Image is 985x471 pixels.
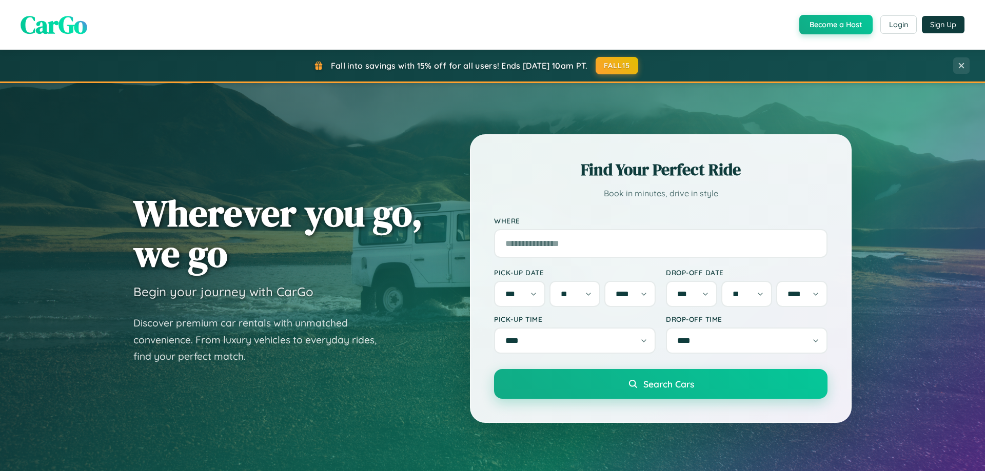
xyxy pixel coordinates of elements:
button: Become a Host [799,15,873,34]
h3: Begin your journey with CarGo [133,284,313,299]
span: Search Cars [643,378,694,390]
h2: Find Your Perfect Ride [494,158,828,181]
span: Fall into savings with 15% off for all users! Ends [DATE] 10am PT. [331,60,588,71]
label: Pick-up Date [494,268,656,277]
h1: Wherever you go, we go [133,193,423,274]
label: Pick-up Time [494,315,656,323]
p: Book in minutes, drive in style [494,186,828,201]
p: Discover premium car rentals with unmatched convenience. From luxury vehicles to everyday rides, ... [133,315,390,365]
button: FALL15 [596,57,639,74]
button: Sign Up [922,16,964,33]
label: Where [494,216,828,225]
span: CarGo [21,8,87,42]
label: Drop-off Date [666,268,828,277]
button: Login [880,15,917,34]
label: Drop-off Time [666,315,828,323]
button: Search Cars [494,369,828,399]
